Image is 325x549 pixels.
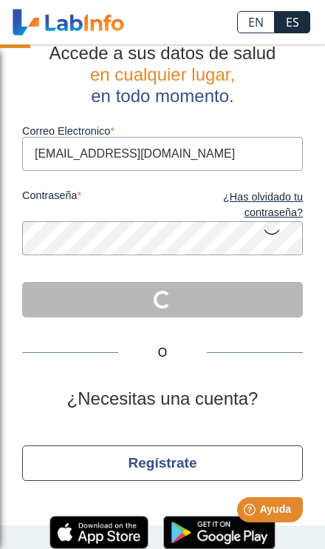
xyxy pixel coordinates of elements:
[22,189,162,221] label: contraseña
[22,388,303,410] h2: ¿Necesitas una cuenta?
[49,43,276,63] span: Accede a sus datos de salud
[118,344,207,362] span: O
[275,11,310,33] a: ES
[91,86,233,106] span: en todo momento.
[237,11,275,33] a: EN
[194,491,309,533] iframe: Help widget launcher
[90,64,235,84] span: en cualquier lugar,
[22,125,303,137] label: Correo Electronico
[22,445,303,481] button: Regístrate
[162,189,303,221] a: ¿Has olvidado tu contraseña?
